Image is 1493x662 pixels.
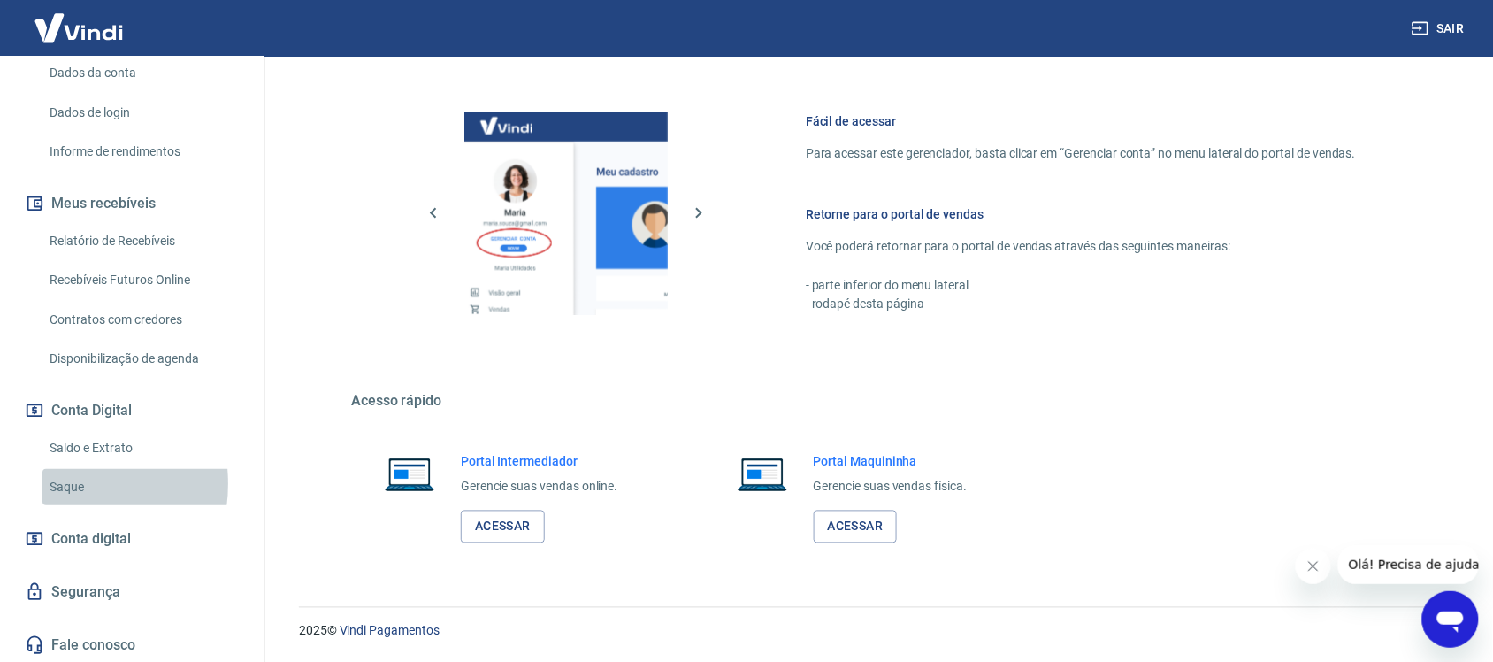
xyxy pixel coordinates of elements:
[51,527,131,551] span: Conta digital
[372,453,447,496] img: Imagem de um notebook aberto
[21,520,243,558] a: Conta digital
[42,430,243,466] a: Saldo e Extrato
[814,478,968,496] p: Gerencie suas vendas física.
[1408,12,1472,45] button: Sair
[21,573,243,612] a: Segurança
[806,296,1356,314] p: - rodapé desta página
[42,95,243,131] a: Dados de login
[340,624,440,638] a: Vindi Pagamentos
[1296,549,1331,584] iframe: Fechar mensagem
[42,134,243,170] a: Informe de rendimentos
[299,622,1451,641] p: 2025 ©
[351,393,1398,411] h5: Acesso rápido
[1338,545,1479,584] iframe: Mensagem da empresa
[1422,591,1479,648] iframe: Botão para abrir a janela de mensagens
[461,511,545,543] a: Acessar
[814,453,968,471] h6: Portal Maquininha
[806,237,1356,256] p: Você poderá retornar para o portal de vendas através das seguintes maneiras:
[461,478,618,496] p: Gerencie suas vendas online.
[42,341,243,377] a: Disponibilização de agenda
[806,277,1356,296] p: - parte inferior do menu lateral
[42,55,243,91] a: Dados da conta
[464,112,668,315] img: Imagem da dashboard mostrando o botão de gerenciar conta na sidebar no lado esquerdo
[814,511,898,543] a: Acessar
[11,12,149,27] span: Olá! Precisa de ajuda?
[806,112,1356,130] h6: Fácil de acessar
[725,453,800,496] img: Imagem de um notebook aberto
[21,184,243,223] button: Meus recebíveis
[806,205,1356,223] h6: Retorne para o portal de vendas
[42,262,243,298] a: Recebíveis Futuros Online
[42,469,243,505] a: Saque
[42,223,243,259] a: Relatório de Recebíveis
[42,302,243,338] a: Contratos com credores
[21,391,243,430] button: Conta Digital
[806,144,1356,163] p: Para acessar este gerenciador, basta clicar em “Gerenciar conta” no menu lateral do portal de ven...
[461,453,618,471] h6: Portal Intermediador
[21,1,136,55] img: Vindi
